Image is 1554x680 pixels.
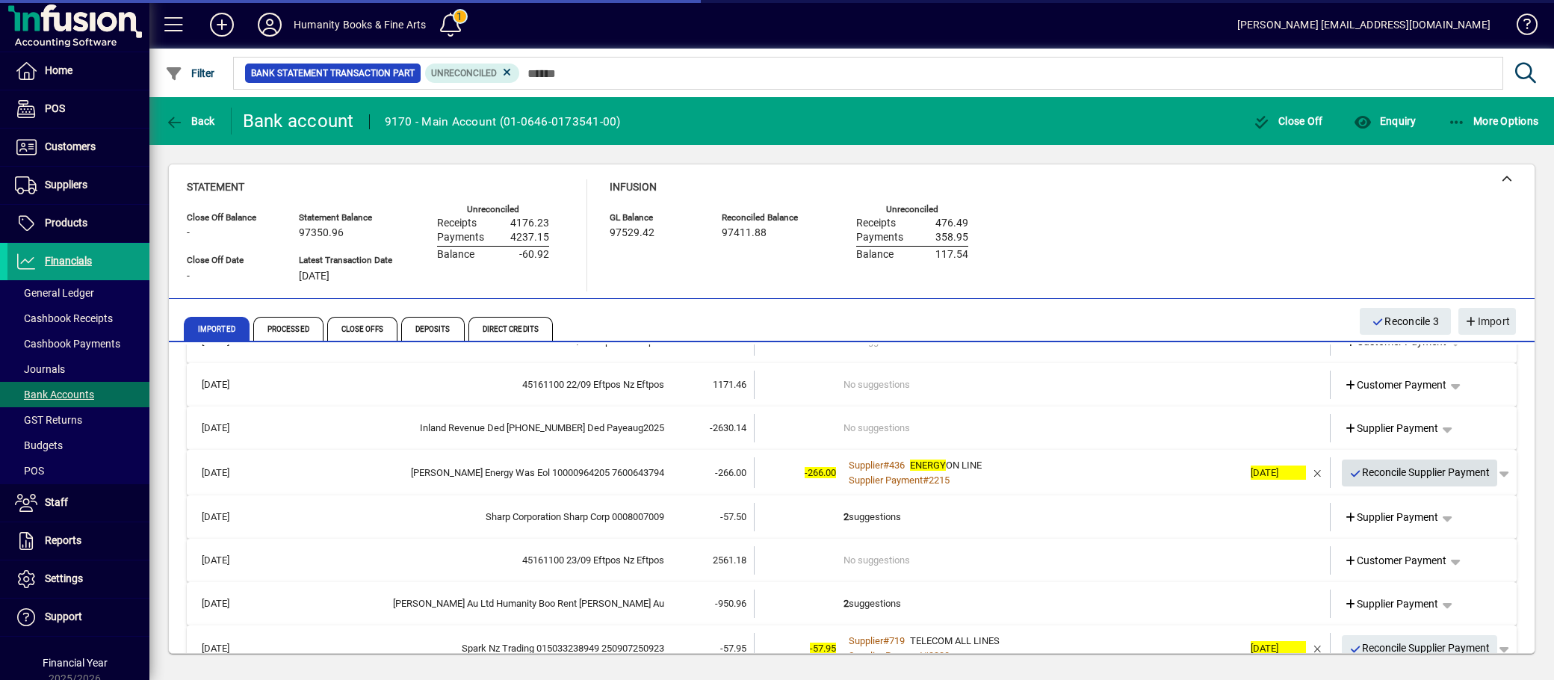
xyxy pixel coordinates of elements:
span: 4176.23 [510,217,549,229]
span: Suppliers [45,179,87,191]
span: 476.49 [935,217,968,229]
span: Bank Accounts [15,389,94,401]
span: Balance [437,249,474,261]
a: Cashbook Payments [7,331,149,356]
span: Statement Balance [299,213,392,223]
span: 117.54 [935,249,968,261]
span: Close Off Balance [187,213,276,223]
span: Balance [856,249,894,261]
mat-expansion-panel-header: [DATE][PERSON_NAME] Au Ltd Humanity Boo Rent [PERSON_NAME] Au-950.962suggestionsSupplier Payment [187,582,1517,625]
span: Supplier Payment [849,475,923,486]
a: POS [7,458,149,483]
span: Receipts [856,217,896,229]
span: Customer Payment [1344,553,1447,569]
span: Financial Year [43,657,108,669]
span: Bank Statement Transaction Part [251,66,415,81]
button: Close Off [1249,108,1327,135]
a: Settings [7,560,149,598]
app-page-header-button: Back [149,108,232,135]
button: Add [198,11,246,38]
span: -57.95 [810,643,836,654]
b: 2 [843,598,849,609]
span: # [923,475,929,486]
span: 97529.42 [610,227,654,239]
span: Latest Transaction Date [299,256,392,265]
span: TELECOM ALL LINES [910,635,1000,646]
a: Budgets [7,433,149,458]
span: Enquiry [1354,115,1416,127]
a: Home [7,52,149,90]
span: 97411.88 [722,227,767,239]
a: General Ledger [7,280,149,306]
a: Reports [7,522,149,560]
span: Processed [253,317,324,341]
a: POS [7,90,149,128]
span: Close Off [1253,115,1323,127]
div: 45161100 22/09 Eftpos Nz Eftpos [264,377,664,392]
span: GL Balance [610,213,699,223]
span: 4237.15 [510,232,549,244]
span: 358.95 [935,232,968,244]
span: Budgets [15,439,63,451]
span: -266.00 [715,467,746,478]
span: Direct Credits [468,317,553,341]
span: -57.50 [720,511,746,522]
span: # [883,460,889,471]
span: Close Offs [327,317,397,341]
div: Sharp Corporation Sharp Corp 0008007009 [264,510,664,525]
mat-chip: Reconciliation Status: Unreconciled [425,64,520,83]
div: Frank Energy Was Eol 10000964205 7600643794 [264,466,664,480]
a: Journals [7,356,149,382]
a: Support [7,599,149,636]
a: Supplier#719 [843,633,910,649]
span: Filter [165,67,215,79]
span: ON LINE [910,460,982,471]
a: Bank Accounts [7,382,149,407]
div: [DATE] [1251,641,1306,656]
a: Staff [7,484,149,522]
span: More Options [1448,115,1539,127]
mat-expansion-panel-header: [DATE]Spark Nz Trading 015033238949 250907250923-57.95-57.95Supplier#719TELECOM ALL LINESSupplier... [187,625,1517,671]
span: Unreconciled [431,68,497,78]
span: Import [1464,309,1510,334]
span: Journals [15,363,65,375]
span: Payments [437,232,484,244]
span: Supplier Payment [1344,510,1439,525]
span: Imported [184,317,250,341]
span: Supplier [849,460,883,471]
td: [DATE] [194,414,264,442]
mat-expansion-panel-header: [DATE]Sharp Corporation Sharp Corp 0008007009-57.502suggestionsSupplier Payment [187,495,1517,539]
td: [DATE] [194,371,264,399]
span: 719 [889,635,905,646]
em: ENERGY [910,460,946,471]
mat-expansion-panel-header: [DATE]Inland Revenue Ded [PHONE_NUMBER] Ded Payeaug2025-2630.14No suggestionsSupplier Payment [187,407,1517,450]
button: Remove [1306,637,1330,661]
span: Financials [45,255,92,267]
span: Deposits [401,317,465,341]
td: No suggestions [843,414,1243,442]
span: Settings [45,572,83,584]
span: -950.96 [715,598,746,609]
span: -266.00 [805,467,836,478]
div: 45161100 23/09 Eftpos Nz Eftpos [264,553,664,568]
span: - [187,227,190,239]
button: Filter [161,60,219,87]
span: Cashbook Receipts [15,312,113,324]
span: Support [45,611,82,622]
span: 2220 [929,650,950,661]
label: Unreconciled [467,205,519,214]
label: Unreconciled [886,205,938,214]
span: Close Off Date [187,256,276,265]
button: More Options [1444,108,1543,135]
button: Remove [1306,461,1330,485]
span: Supplier [849,635,883,646]
div: [PERSON_NAME] [EMAIL_ADDRESS][DOMAIN_NAME] [1237,13,1490,37]
span: Cashbook Payments [15,338,120,350]
button: Reconcile 3 [1360,308,1451,335]
span: 97350.96 [299,227,344,239]
td: [DATE] [194,503,264,531]
mat-expansion-panel-header: [DATE]45161100 23/09 Eftpos Nz Eftpos2561.18No suggestionsCustomer Payment [187,539,1517,582]
span: Supplier Payment [849,650,923,661]
div: Goldwater Au Ltd Humanity Boo Rent Goldwater Au [264,596,664,611]
a: Customer Payment [1338,328,1453,355]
